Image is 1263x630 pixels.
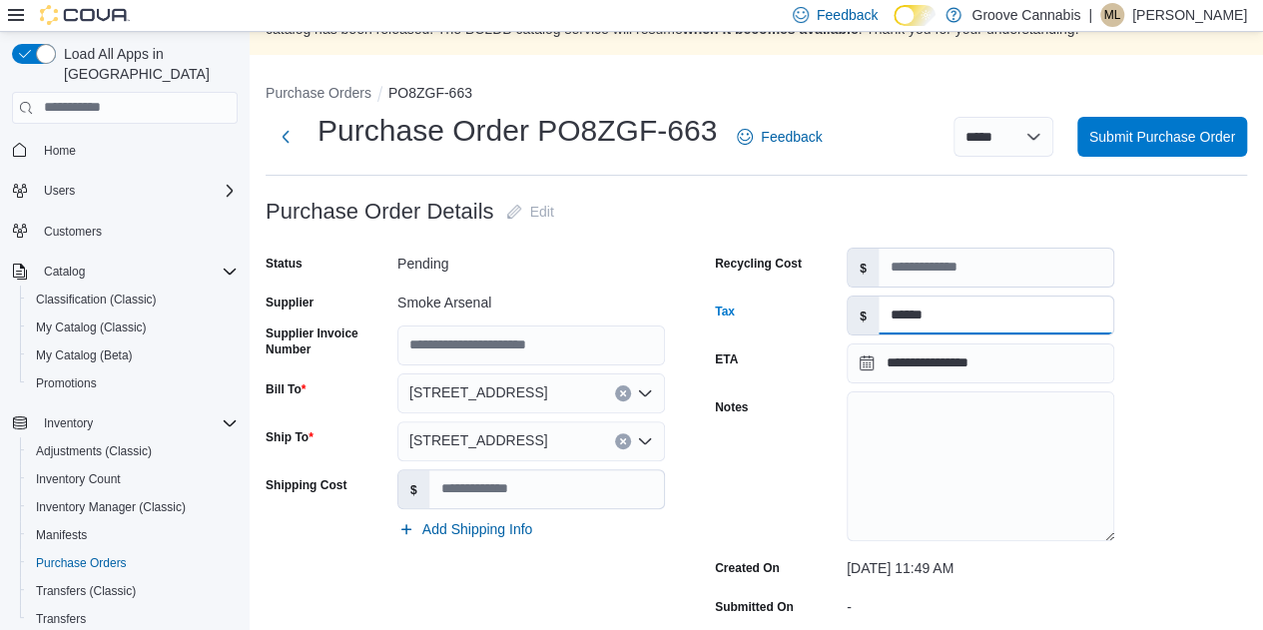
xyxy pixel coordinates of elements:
span: Inventory Manager (Classic) [28,495,238,519]
a: Feedback [729,117,830,157]
a: Purchase Orders [28,551,135,575]
a: Inventory Count [28,467,129,491]
input: Press the down key to open a popover containing a calendar. [847,343,1114,383]
button: PO8ZGF-663 [388,85,472,101]
span: Transfers (Classic) [28,579,238,603]
p: Groove Cannabis [971,3,1080,27]
a: Manifests [28,523,95,547]
span: Transfers [36,611,86,627]
a: Transfers (Classic) [28,579,144,603]
img: Cova [40,5,130,25]
button: Catalog [4,258,246,286]
div: - [847,591,1114,615]
span: ML [1104,3,1121,27]
span: My Catalog (Classic) [36,319,147,335]
a: My Catalog (Classic) [28,315,155,339]
span: Users [44,183,75,199]
span: Feedback [817,5,878,25]
span: Inventory Manager (Classic) [36,499,186,515]
div: [DATE] 11:49 AM [847,552,1114,576]
div: Smoke Arsenal [397,287,665,311]
button: Transfers (Classic) [20,577,246,605]
a: Home [36,139,84,163]
button: Add Shipping Info [390,509,541,549]
a: Inventory Manager (Classic) [28,495,194,519]
span: Inventory [36,411,238,435]
button: My Catalog (Classic) [20,314,246,341]
span: My Catalog (Beta) [36,347,133,363]
label: Supplier [266,295,314,311]
div: Pending [397,248,665,272]
button: Next [266,117,306,157]
button: Clear input [615,433,631,449]
label: $ [848,249,879,287]
button: Home [4,136,246,165]
span: Transfers (Classic) [36,583,136,599]
span: Classification (Classic) [28,288,238,312]
span: Inventory Count [36,471,121,487]
button: Purchase Orders [266,85,371,101]
span: Purchase Orders [28,551,238,575]
button: Open list of options [637,385,653,401]
span: Adjustments (Classic) [28,439,238,463]
label: Ship To [266,429,314,445]
label: Submitted On [715,599,794,615]
span: Promotions [28,371,238,395]
nav: An example of EuiBreadcrumbs [266,83,1247,107]
label: Status [266,256,303,272]
span: Customers [44,224,102,240]
button: Manifests [20,521,246,549]
span: Catalog [44,264,85,280]
a: Adjustments (Classic) [28,439,160,463]
h3: Purchase Order Details [266,200,494,224]
button: Inventory Manager (Classic) [20,493,246,521]
span: Classification (Classic) [36,292,157,308]
label: Bill To [266,381,306,397]
span: Add Shipping Info [422,519,533,539]
label: Recycling Cost [715,256,802,272]
span: My Catalog (Beta) [28,343,238,367]
label: Notes [715,399,748,415]
span: Feedback [761,127,822,147]
span: Load All Apps in [GEOGRAPHIC_DATA] [56,44,238,84]
label: Tax [715,304,735,319]
button: Submit Purchase Order [1077,117,1247,157]
span: Catalog [36,260,238,284]
span: Dark Mode [894,26,895,27]
label: ETA [715,351,738,367]
span: My Catalog (Classic) [28,315,238,339]
span: Home [44,143,76,159]
button: Inventory [36,411,101,435]
button: Customers [4,217,246,246]
button: Edit [498,192,562,232]
span: Inventory Count [28,467,238,491]
span: Promotions [36,375,97,391]
label: $ [848,297,879,334]
p: | [1088,3,1092,27]
span: Home [36,138,238,163]
span: Manifests [36,527,87,543]
h1: Purchase Order PO8ZGF-663 [317,111,717,151]
a: Promotions [28,371,105,395]
a: Customers [36,220,110,244]
span: Inventory [44,415,93,431]
button: Inventory [4,409,246,437]
label: Created On [715,560,780,576]
button: Users [4,177,246,205]
span: [STREET_ADDRESS] [409,428,547,452]
button: Clear input [615,385,631,401]
span: [STREET_ADDRESS] [409,380,547,404]
button: Users [36,179,83,203]
p: [PERSON_NAME] [1132,3,1247,27]
span: Submit Purchase Order [1089,127,1235,147]
div: Michael Langburt [1100,3,1124,27]
button: Inventory Count [20,465,246,493]
span: Customers [36,219,238,244]
button: Classification (Classic) [20,286,246,314]
strong: when it becomes available [683,21,859,37]
label: $ [398,470,429,508]
button: Open list of options [637,433,653,449]
button: Purchase Orders [20,549,246,577]
button: Adjustments (Classic) [20,437,246,465]
a: My Catalog (Beta) [28,343,141,367]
